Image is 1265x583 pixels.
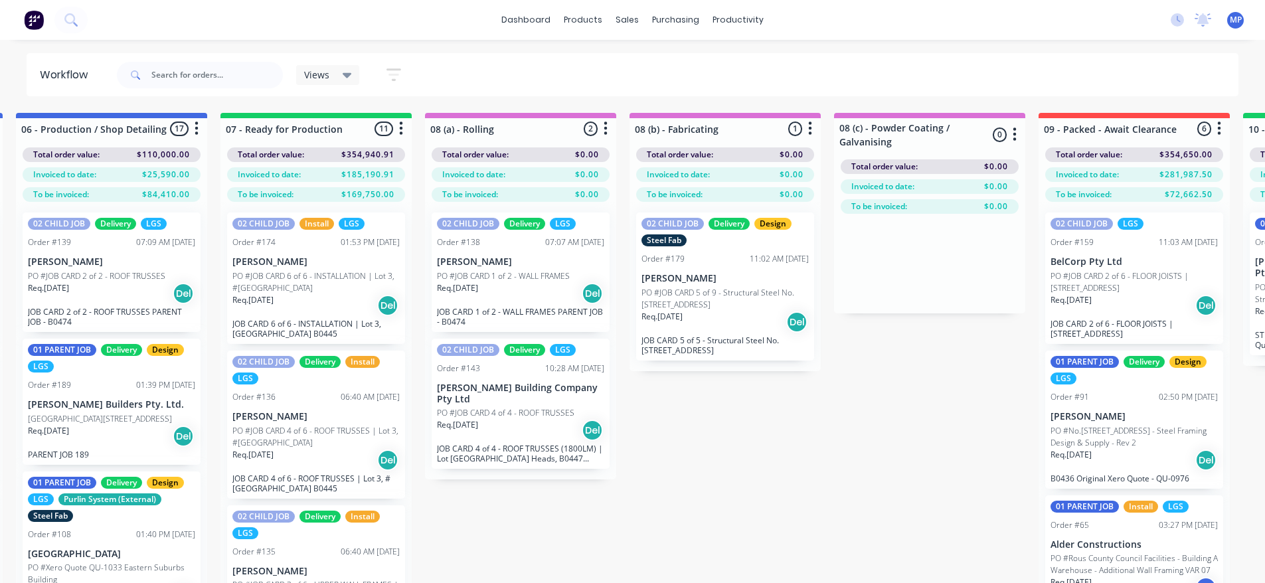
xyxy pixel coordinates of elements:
div: Design [147,344,184,356]
div: LGS [1163,501,1189,513]
span: $169,750.00 [341,189,394,201]
div: 07:09 AM [DATE] [136,236,195,248]
span: $0.00 [780,189,803,201]
div: Steel Fab [641,234,687,246]
p: PO #No.[STREET_ADDRESS] - Steel Framing Design & Supply - Rev 2 [1051,425,1218,449]
div: 01 PARENT JOB [28,477,96,489]
span: Invoiced to date: [1056,169,1119,181]
div: Del [377,450,398,471]
p: [PERSON_NAME] [232,256,400,268]
span: To be invoiced: [442,189,498,201]
p: Req. [DATE] [437,282,478,294]
span: $0.00 [780,149,803,161]
div: Order #138 [437,236,480,248]
p: PO #JOB CARD 5 of 9 - Structural Steel No.[STREET_ADDRESS] [641,287,809,311]
p: Req. [DATE] [232,294,274,306]
div: purchasing [645,10,706,30]
div: Order #189 [28,379,71,391]
div: Order #139 [28,236,71,248]
div: LGS [232,373,258,384]
div: Order #143 [437,363,480,375]
div: productivity [706,10,770,30]
div: 02 CHILD JOB [437,344,499,356]
p: [PERSON_NAME] Building Company Pty Ltd [437,382,604,405]
p: Req. [DATE] [437,419,478,431]
p: JOB CARD 5 of 5 - Structural Steel No.[STREET_ADDRESS] [641,335,809,355]
img: Factory [24,10,44,30]
div: Order #136 [232,391,276,403]
div: 02 CHILD JOBDeliveryInstallLGSOrder #13606:40 AM [DATE][PERSON_NAME]PO #JOB CARD 4 of 6 - ROOF TR... [227,351,405,499]
div: 06:40 AM [DATE] [341,546,400,558]
p: PO #JOB CARD 2 of 6 - FLOOR JOISTS | [STREET_ADDRESS] [1051,270,1218,294]
p: PO #Rous County Council Facilities - Building A Warehouse - Additional Wall Framing VAR 07 [1051,552,1218,576]
p: PO #JOB CARD 2 of 2 - ROOF TRUSSES [28,270,165,282]
div: Delivery [504,218,545,230]
p: JOB CARD 2 of 6 - FLOOR JOISTS | [STREET_ADDRESS] [1051,319,1218,339]
span: $281,987.50 [1159,169,1213,181]
span: Total order value: [647,149,713,161]
div: 02 CHILD JOB [437,218,499,230]
span: $84,410.00 [142,189,190,201]
p: JOB CARD 4 of 6 - ROOF TRUSSES | Lot 3, #[GEOGRAPHIC_DATA] B0445 [232,473,400,493]
span: To be invoiced: [1056,189,1112,201]
div: LGS [28,361,54,373]
div: 01:40 PM [DATE] [136,529,195,541]
div: LGS [232,527,258,539]
div: 01:53 PM [DATE] [341,236,400,248]
div: Del [582,283,603,304]
div: 11:03 AM [DATE] [1159,236,1218,248]
div: Order #91 [1051,391,1089,403]
p: PO #JOB CARD 4 of 4 - ROOF TRUSSES [437,407,574,419]
span: $0.00 [984,181,1008,193]
div: 01:39 PM [DATE] [136,379,195,391]
a: dashboard [495,10,557,30]
span: Invoiced to date: [33,169,96,181]
p: BelCorp Pty Ltd [1051,256,1218,268]
div: Delivery [101,477,142,489]
span: Views [304,68,329,82]
div: Install [1124,501,1158,513]
div: 02 CHILD JOBDeliveryLGSOrder #13807:07 AM [DATE][PERSON_NAME]PO #JOB CARD 1 of 2 - WALL FRAMESReq... [432,212,610,332]
div: Del [1195,450,1217,471]
div: 02 CHILD JOB [641,218,704,230]
div: 02 CHILD JOB [232,511,295,523]
div: 02 CHILD JOBInstallLGSOrder #17401:53 PM [DATE][PERSON_NAME]PO #JOB CARD 6 of 6 - INSTALLATION | ... [227,212,405,344]
span: $185,190.91 [341,169,394,181]
span: $0.00 [575,189,599,201]
span: $354,650.00 [1159,149,1213,161]
span: $72,662.50 [1165,189,1213,201]
p: Req. [DATE] [1051,449,1092,461]
div: Delivery [299,356,341,368]
div: Steel Fab [28,510,73,522]
div: LGS [1051,373,1076,384]
p: B0436 Original Xero Quote - QU-0976 [1051,473,1218,483]
span: Invoiced to date: [851,181,914,193]
div: Del [173,426,194,447]
div: 02 CHILD JOBLGSOrder #15911:03 AM [DATE]BelCorp Pty LtdPO #JOB CARD 2 of 6 - FLOOR JOISTS | [STRE... [1045,212,1223,344]
span: Invoiced to date: [238,169,301,181]
div: 02 CHILD JOBDeliveryLGSOrder #13907:09 AM [DATE][PERSON_NAME]PO #JOB CARD 2 of 2 - ROOF TRUSSESRe... [23,212,201,332]
div: 01 PARENT JOBDeliveryDesignLGSOrder #18901:39 PM [DATE][PERSON_NAME] Builders Pty. Ltd.[GEOGRAPHI... [23,339,201,465]
p: JOB CARD 2 of 2 - ROOF TRUSSES PARENT JOB - B0474 [28,307,195,327]
p: [PERSON_NAME] Builders Pty. Ltd. [28,399,195,410]
p: [PERSON_NAME] [641,273,809,284]
div: 02 CHILD JOBDeliveryDesignSteel FabOrder #17911:02 AM [DATE][PERSON_NAME]PO #JOB CARD 5 of 9 - St... [636,212,814,361]
div: Delivery [709,218,750,230]
span: MP [1230,14,1242,26]
p: [PERSON_NAME] [437,256,604,268]
span: Total order value: [238,149,304,161]
div: 01 PARENT JOB [1051,356,1119,368]
div: Del [1195,295,1217,316]
div: 01 PARENT JOB [1051,501,1119,513]
p: Req. [DATE] [28,282,69,294]
div: 02 CHILD JOBDeliveryLGSOrder #14310:28 AM [DATE][PERSON_NAME] Building Company Pty LtdPO #JOB CAR... [432,339,610,469]
span: $0.00 [984,201,1008,212]
div: 01 PARENT JOBDeliveryDesignLGSOrder #9102:50 PM [DATE][PERSON_NAME]PO #No.[STREET_ADDRESS] - Stee... [1045,351,1223,489]
span: Invoiced to date: [647,169,710,181]
p: Alder Constructions [1051,539,1218,550]
div: 10:28 AM [DATE] [545,363,604,375]
p: Req. [DATE] [232,449,274,461]
p: JOB CARD 4 of 4 - ROOF TRUSSES (1800LM) | Lot [GEOGRAPHIC_DATA] Heads, B0447 Original Xero Quote ... [437,444,604,463]
span: Invoiced to date: [442,169,505,181]
div: Del [786,311,807,333]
